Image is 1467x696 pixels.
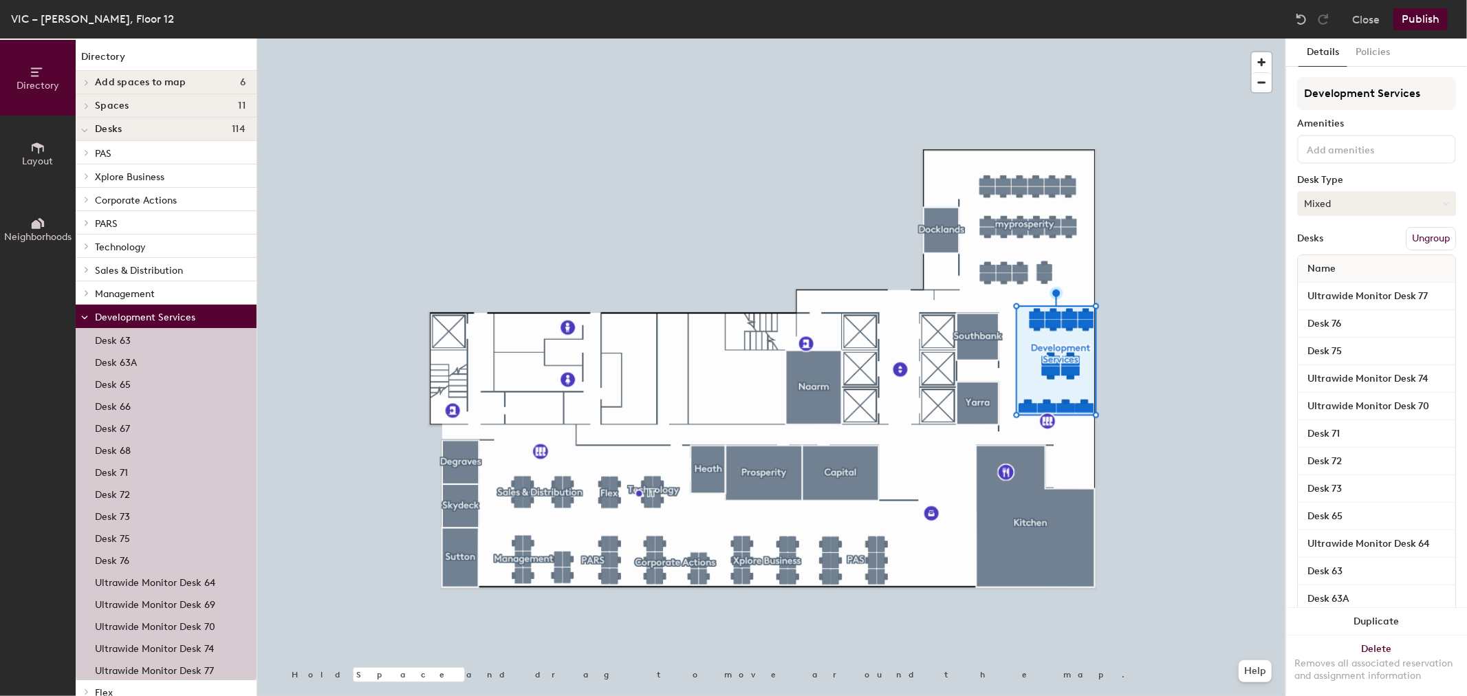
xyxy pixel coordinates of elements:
[1297,191,1456,216] button: Mixed
[1297,118,1456,129] div: Amenities
[95,288,155,300] span: Management
[95,241,146,253] span: Technology
[1393,8,1448,30] button: Publish
[95,100,129,111] span: Spaces
[95,265,183,276] span: Sales & Distribution
[95,639,214,655] p: Ultrawide Monitor Desk 74
[95,397,131,413] p: Desk 66
[1347,39,1398,67] button: Policies
[1301,534,1453,554] input: Unnamed desk
[1286,608,1467,635] button: Duplicate
[1294,12,1308,26] img: Undo
[95,617,215,633] p: Ultrawide Monitor Desk 70
[1297,175,1456,186] div: Desk Type
[1301,257,1343,281] span: Name
[1301,562,1453,581] input: Unnamed desk
[1301,424,1453,444] input: Unnamed desk
[17,80,59,91] span: Directory
[240,77,246,88] span: 6
[95,595,215,611] p: Ultrawide Monitor Desk 69
[1239,660,1272,682] button: Help
[95,312,195,323] span: Development Services
[1301,589,1453,609] input: Unnamed desk
[95,529,130,545] p: Desk 75
[95,375,131,391] p: Desk 65
[1301,507,1453,526] input: Unnamed desk
[95,124,122,135] span: Desks
[1316,12,1330,26] img: Redo
[1304,140,1428,157] input: Add amenities
[1301,342,1453,361] input: Unnamed desk
[1301,314,1453,334] input: Unnamed desk
[95,661,214,677] p: Ultrawide Monitor Desk 77
[238,100,246,111] span: 11
[1294,657,1459,682] div: Removes all associated reservation and assignment information
[232,124,246,135] span: 114
[95,551,129,567] p: Desk 76
[1286,635,1467,696] button: DeleteRemoves all associated reservation and assignment information
[95,218,118,230] span: PARS
[1298,39,1347,67] button: Details
[95,148,111,160] span: PAS
[1406,227,1456,250] button: Ungroup
[11,10,174,28] div: VIC – [PERSON_NAME], Floor 12
[95,331,131,347] p: Desk 63
[1301,369,1453,389] input: Unnamed desk
[95,419,130,435] p: Desk 67
[95,463,128,479] p: Desk 71
[95,485,130,501] p: Desk 72
[1352,8,1380,30] button: Close
[95,77,186,88] span: Add spaces to map
[95,507,130,523] p: Desk 73
[95,171,164,183] span: Xplore Business
[1301,479,1453,499] input: Unnamed desk
[95,353,137,369] p: Desk 63A
[4,231,72,243] span: Neighborhoods
[95,195,177,206] span: Corporate Actions
[95,441,131,457] p: Desk 68
[95,573,215,589] p: Ultrawide Monitor Desk 64
[76,50,257,71] h1: Directory
[1301,287,1453,306] input: Unnamed desk
[23,155,54,167] span: Layout
[1301,452,1453,471] input: Unnamed desk
[1301,397,1453,416] input: Unnamed desk
[1297,233,1323,244] div: Desks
